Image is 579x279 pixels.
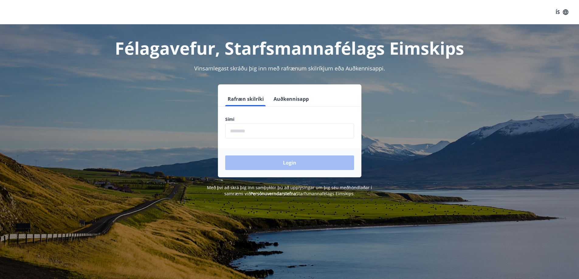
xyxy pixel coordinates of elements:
a: Persónuverndarstefna [250,191,296,196]
button: Rafræn skilríki [225,92,266,106]
span: Með því að skrá þig inn samþykkir þú að upplýsingar um þig séu meðhöndlaðar í samræmi við Starfsm... [207,185,372,196]
label: Sími [225,116,354,122]
span: Vinsamlegast skráðu þig inn með rafrænum skilríkjum eða Auðkennisappi. [194,65,385,72]
button: ÍS [552,7,572,18]
h1: Félagavefur, Starfsmannafélags Eimskips [78,36,501,60]
button: Auðkennisapp [271,92,311,106]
